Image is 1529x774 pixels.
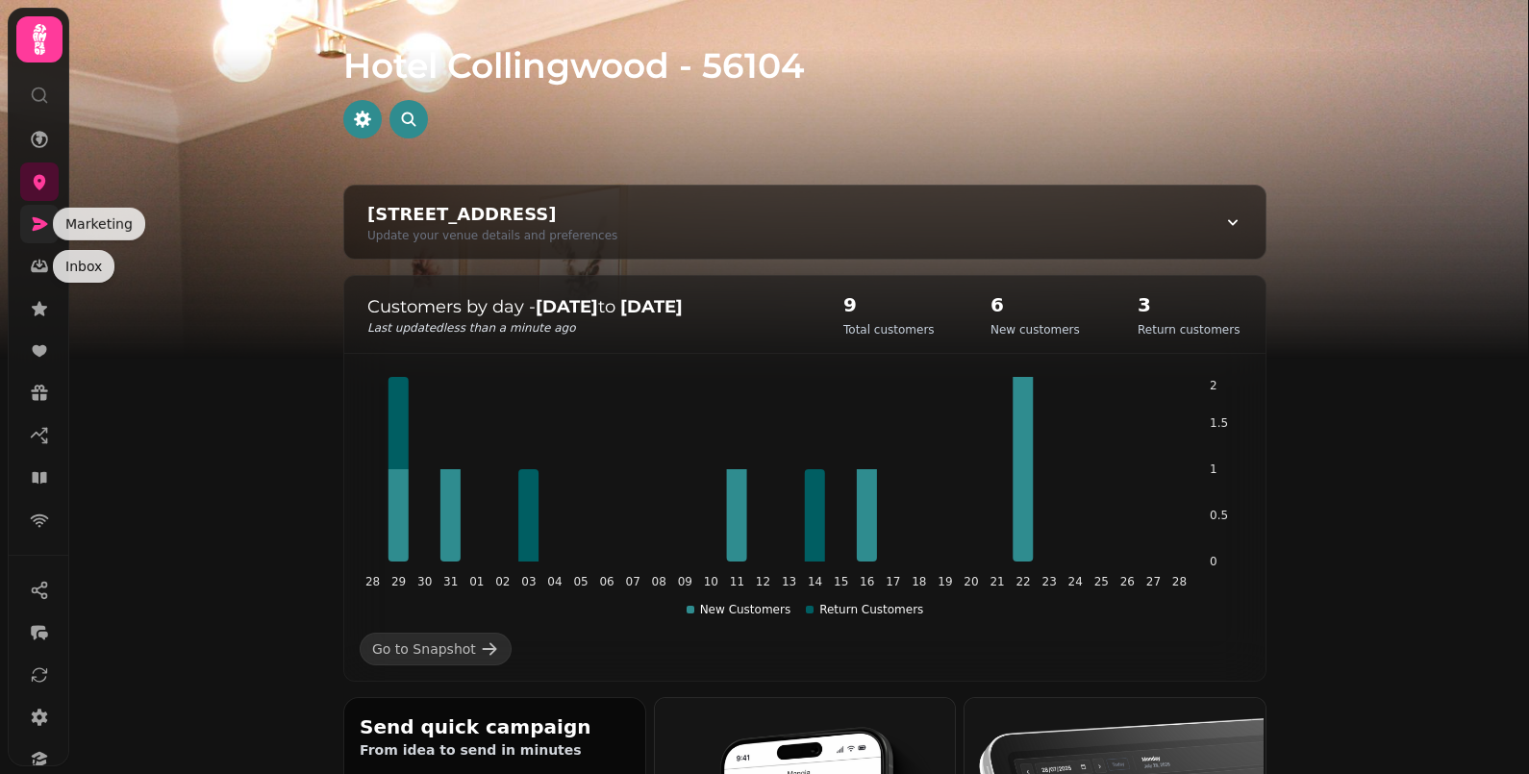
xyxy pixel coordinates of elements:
tspan: 16 [860,575,874,588]
h2: 3 [1138,291,1240,318]
tspan: 15 [834,575,848,588]
tspan: 2 [1210,379,1217,392]
div: Update your venue details and preferences [367,228,617,243]
tspan: 21 [990,575,1004,588]
a: Go to Snapshot [360,633,512,665]
div: Inbox [53,250,114,283]
tspan: 11 [730,575,744,588]
tspan: 07 [626,575,640,588]
div: Go to Snapshot [372,639,476,659]
tspan: 03 [521,575,536,588]
tspan: 05 [573,575,588,588]
tspan: 19 [938,575,952,588]
tspan: 28 [1172,575,1187,588]
tspan: 25 [1094,575,1109,588]
p: Customers by day - to [367,293,805,320]
tspan: 1 [1210,462,1217,476]
tspan: 22 [1015,575,1030,588]
strong: [DATE] [536,296,598,317]
tspan: 1.5 [1210,416,1228,430]
p: Total customers [843,322,935,337]
tspan: 23 [1042,575,1057,588]
tspan: 02 [495,575,510,588]
p: Return customers [1138,322,1240,337]
div: [STREET_ADDRESS] [367,201,617,228]
strong: [DATE] [620,296,683,317]
tspan: 20 [964,575,978,588]
tspan: 18 [912,575,926,588]
tspan: 17 [886,575,900,588]
tspan: 12 [756,575,770,588]
tspan: 26 [1120,575,1135,588]
tspan: 04 [547,575,562,588]
tspan: 0.5 [1210,509,1228,522]
p: New customers [990,322,1080,337]
tspan: 01 [469,575,484,588]
tspan: 30 [417,575,432,588]
h2: Send quick campaign [360,713,630,740]
tspan: 0 [1210,555,1217,568]
h2: 6 [990,291,1080,318]
tspan: 29 [391,575,406,588]
tspan: 06 [599,575,614,588]
div: Marketing [53,208,145,240]
div: New Customers [687,602,791,617]
p: Last updated less than a minute ago [367,320,805,336]
tspan: 13 [782,575,796,588]
p: From idea to send in minutes [360,740,630,760]
tspan: 31 [443,575,458,588]
tspan: 14 [808,575,822,588]
tspan: 09 [678,575,692,588]
tspan: 08 [652,575,666,588]
tspan: 24 [1068,575,1083,588]
h2: 9 [843,291,935,318]
tspan: 10 [704,575,718,588]
div: Return Customers [806,602,923,617]
tspan: 28 [365,575,380,588]
tspan: 27 [1146,575,1161,588]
